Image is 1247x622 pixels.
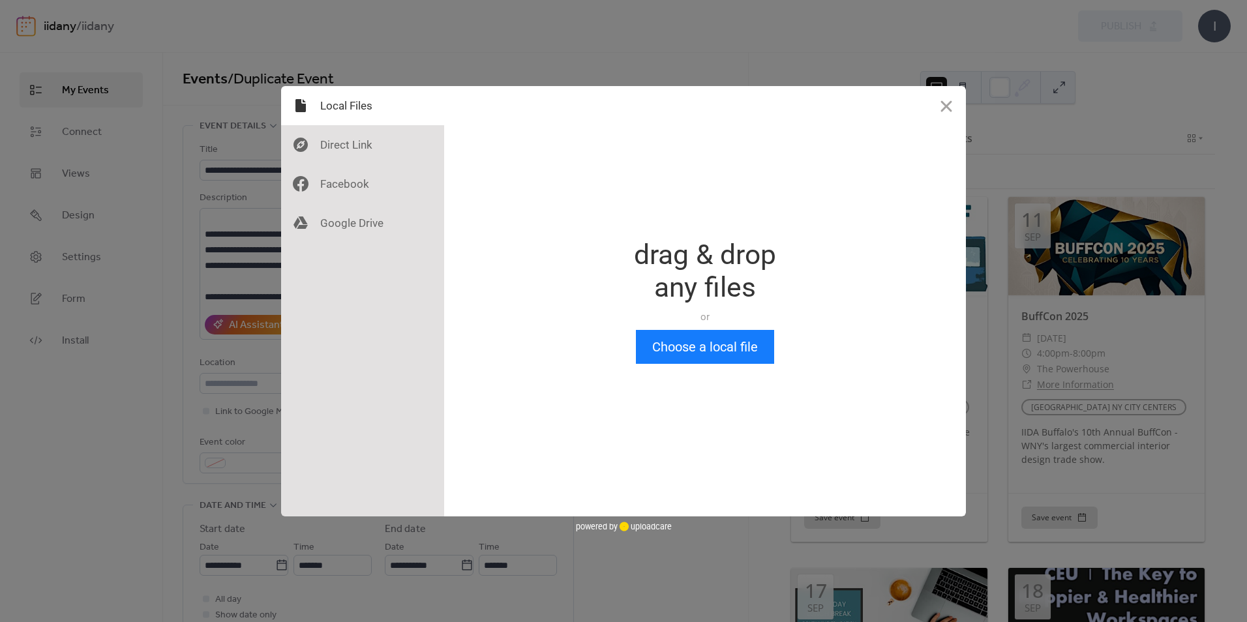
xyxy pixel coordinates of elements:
div: Facebook [281,164,444,203]
button: Choose a local file [636,330,774,364]
div: powered by [576,516,672,536]
div: or [634,310,776,323]
div: Local Files [281,86,444,125]
div: Google Drive [281,203,444,243]
button: Close [927,86,966,125]
div: Direct Link [281,125,444,164]
div: drag & drop any files [634,239,776,304]
a: uploadcare [618,522,672,531]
